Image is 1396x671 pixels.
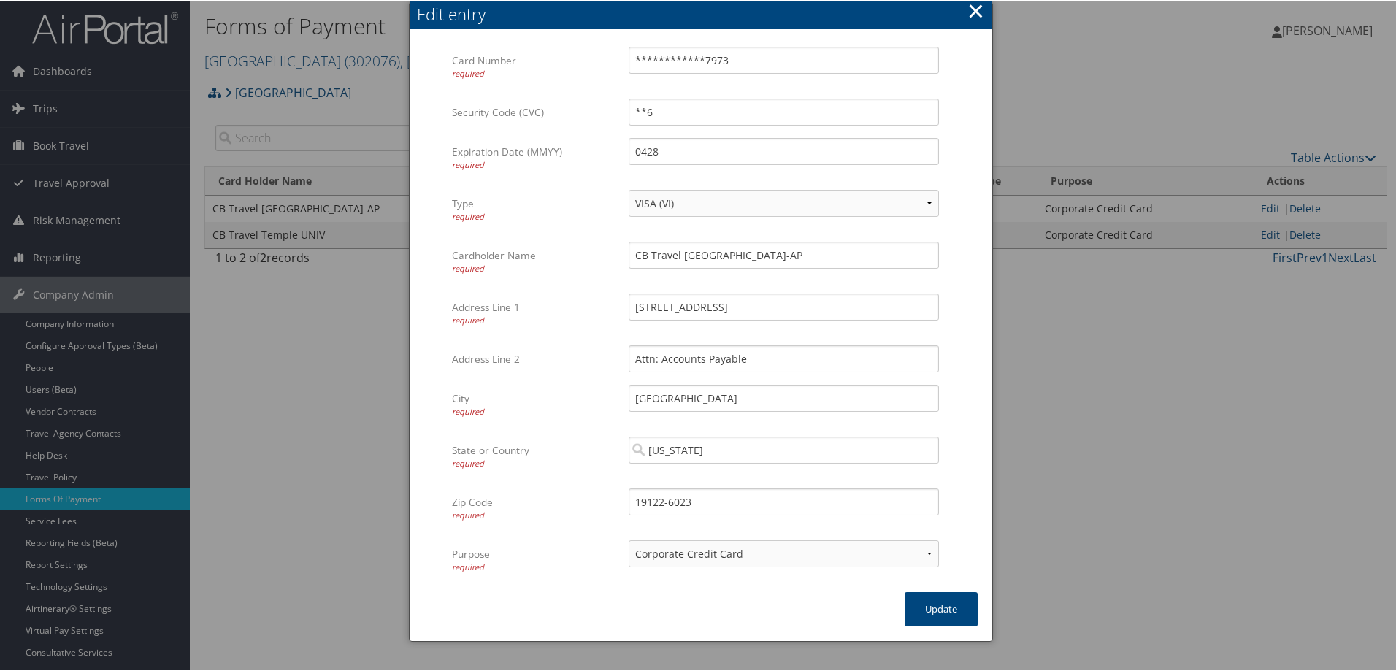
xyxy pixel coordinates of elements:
label: State or Country [452,435,618,475]
div: Edit entry [417,1,992,24]
label: Type [452,188,618,229]
span: required [452,560,484,571]
span: required [452,404,484,415]
label: Purpose [452,539,618,579]
span: required [452,66,484,77]
label: Expiration Date (MMYY) [452,137,618,177]
label: Card Number [452,45,618,85]
span: required [452,313,484,324]
label: Address Line 1 [452,292,618,332]
span: required [452,158,484,169]
label: Cardholder Name [452,240,618,280]
label: Zip Code [452,487,618,527]
label: City [452,383,618,423]
span: required [452,508,484,519]
label: Address Line 2 [452,344,618,372]
span: required [452,456,484,467]
button: Update [905,591,978,625]
label: Security Code (CVC) [452,97,618,125]
span: required [452,261,484,272]
span: required [452,210,484,221]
